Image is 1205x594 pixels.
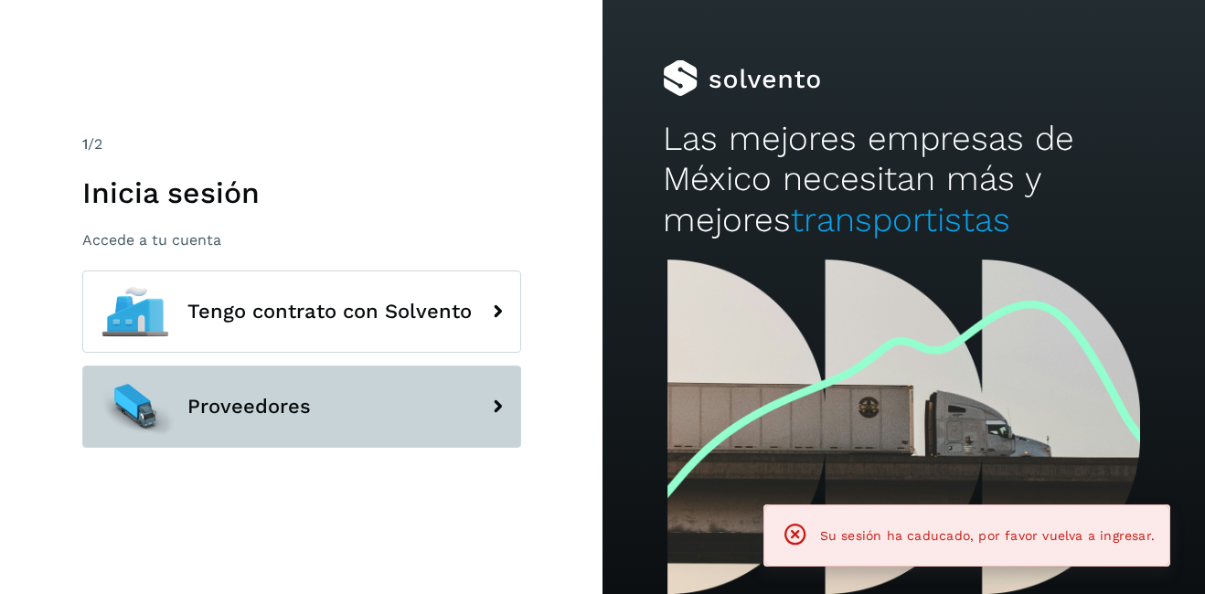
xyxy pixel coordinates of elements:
button: Tengo contrato con Solvento [82,270,521,353]
h2: Las mejores empresas de México necesitan más y mejores [663,119,1145,240]
h1: Inicia sesión [82,175,521,210]
button: Proveedores [82,366,521,448]
span: Proveedores [187,396,311,418]
span: transportistas [791,200,1010,239]
span: 1 [82,135,88,153]
p: Accede a tu cuenta [82,231,521,249]
span: Su sesión ha caducado, por favor vuelva a ingresar. [820,528,1155,543]
span: Tengo contrato con Solvento [187,301,472,323]
div: /2 [82,133,521,155]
